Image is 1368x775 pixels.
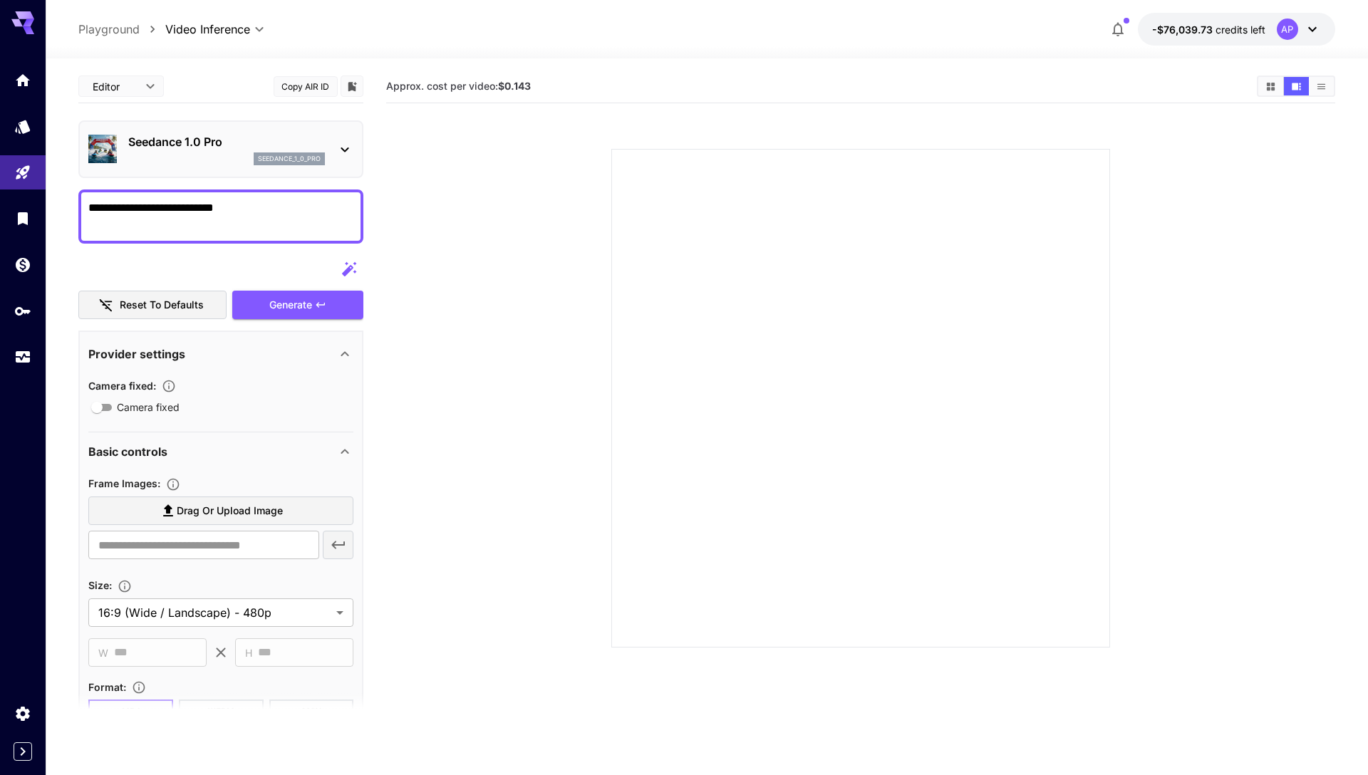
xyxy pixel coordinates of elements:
[160,477,186,491] button: Upload frame images.
[14,348,31,366] div: Usage
[98,604,331,621] span: 16:9 (Wide / Landscape) - 480p
[88,345,185,363] p: Provider settings
[232,291,363,320] button: Generate
[346,78,358,95] button: Add to library
[14,704,31,722] div: Settings
[88,681,126,693] span: Format :
[14,209,31,227] div: Library
[1284,77,1309,95] button: Show videos in video view
[88,435,353,469] div: Basic controls
[14,256,31,274] div: Wallet
[165,21,250,38] span: Video Inference
[88,579,112,591] span: Size :
[1309,77,1334,95] button: Show videos in list view
[386,80,531,92] span: Approx. cost per video:
[177,502,283,520] span: Drag or upload image
[1258,77,1283,95] button: Show videos in grid view
[88,496,353,526] label: Drag or upload image
[274,76,338,97] button: Copy AIR ID
[128,133,325,150] p: Seedance 1.0 Pro
[78,291,227,320] button: Reset to defaults
[1138,13,1335,46] button: -$76,039.72726AP
[88,380,156,392] span: Camera fixed :
[14,164,31,182] div: Playground
[1277,19,1298,40] div: AP
[1216,24,1265,36] span: credits left
[1152,24,1216,36] span: -$76,039.73
[14,118,31,135] div: Models
[88,443,167,460] p: Basic controls
[98,645,108,661] span: W
[88,337,353,371] div: Provider settings
[269,296,312,314] span: Generate
[88,128,353,171] div: Seedance 1.0 Proseedance_1_0_pro
[1152,22,1265,37] div: -$76,039.72726
[14,71,31,89] div: Home
[498,80,531,92] b: $0.143
[112,579,138,593] button: Adjust the dimensions of the generated image by specifying its width and height in pixels, or sel...
[93,79,137,94] span: Editor
[126,680,152,695] button: Choose the file format for the output video.
[14,742,32,761] button: Expand sidebar
[88,477,160,489] span: Frame Images :
[78,21,165,38] nav: breadcrumb
[117,400,180,415] span: Camera fixed
[245,645,252,661] span: H
[1257,76,1335,97] div: Show videos in grid viewShow videos in video viewShow videos in list view
[258,154,321,164] p: seedance_1_0_pro
[14,302,31,320] div: API Keys
[78,21,140,38] a: Playground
